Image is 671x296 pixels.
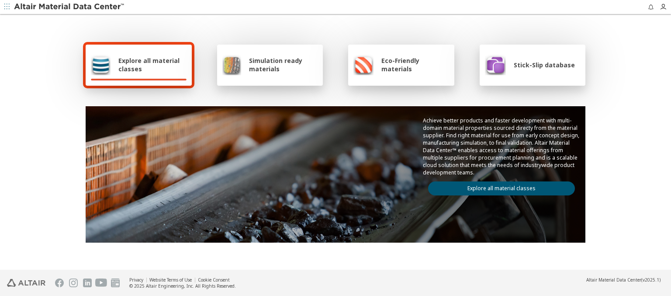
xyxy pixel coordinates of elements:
[129,283,236,289] div: © 2025 Altair Engineering, Inc. All Rights Reserved.
[423,117,580,176] p: Achieve better products and faster development with multi-domain material properties sourced dire...
[91,54,111,75] img: Explore all material classes
[381,56,449,73] span: Eco-Friendly materials
[7,279,45,287] img: Altair Engineering
[149,277,192,283] a: Website Terms of Use
[222,54,241,75] img: Simulation ready materials
[14,3,125,11] img: Altair Material Data Center
[514,61,575,69] span: Stick-Slip database
[586,277,641,283] span: Altair Material Data Center
[428,181,575,195] a: Explore all material classes
[198,277,230,283] a: Cookie Consent
[353,54,374,75] img: Eco-Friendly materials
[129,277,143,283] a: Privacy
[586,277,661,283] div: (v2025.1)
[118,56,187,73] span: Explore all material classes
[485,54,506,75] img: Stick-Slip database
[249,56,318,73] span: Simulation ready materials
